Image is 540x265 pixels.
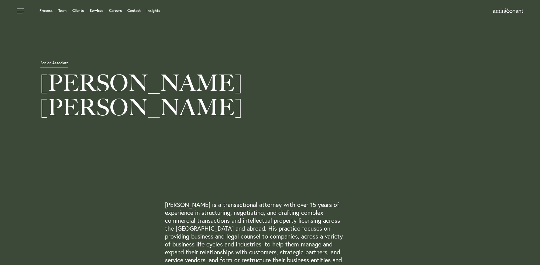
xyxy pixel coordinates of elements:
a: Home [493,9,523,14]
a: Clients [72,9,84,12]
a: Contact [127,9,141,12]
a: Services [90,9,103,12]
a: Team [58,9,67,12]
span: Senior Associate [40,61,68,68]
img: Amini & Conant [493,9,523,13]
a: Insights [146,9,160,12]
a: Process [40,9,53,12]
a: Careers [109,9,122,12]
